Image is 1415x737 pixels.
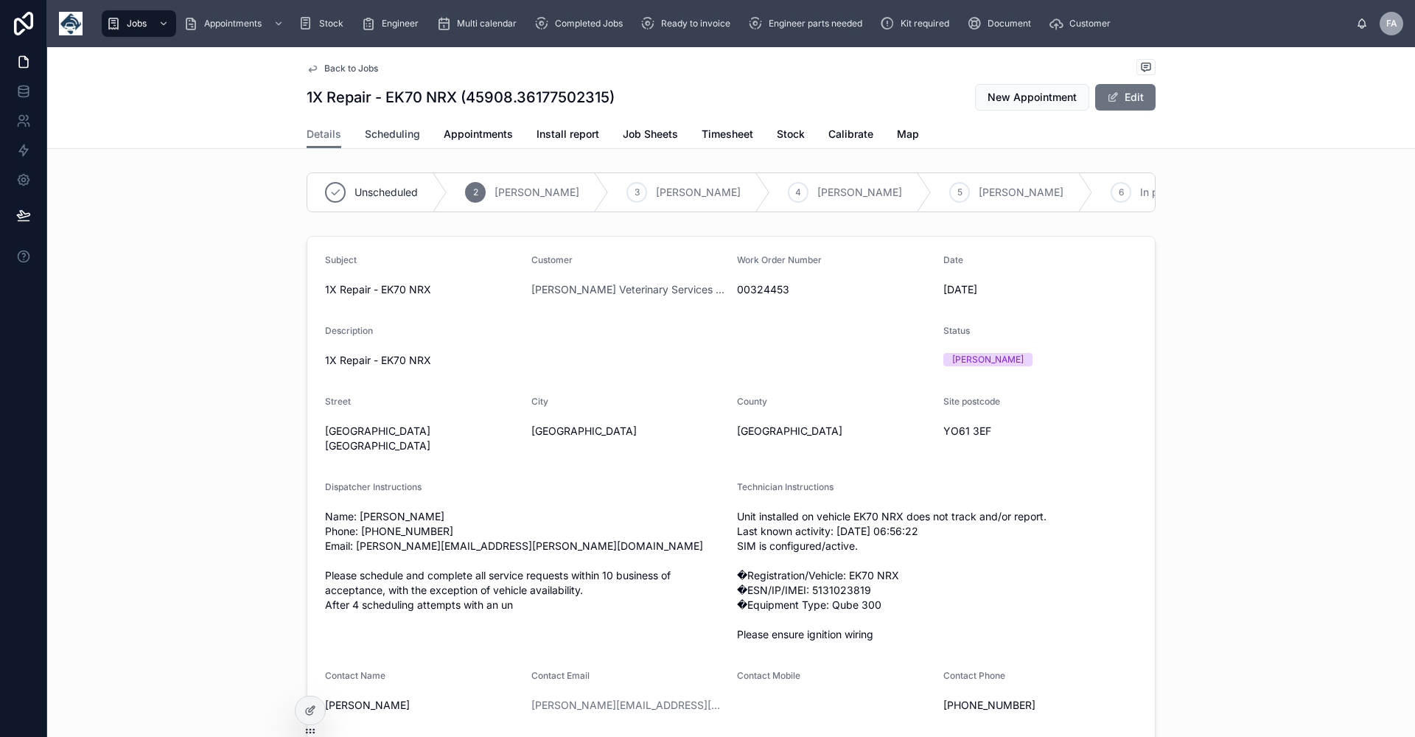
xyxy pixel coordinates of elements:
span: Name: [PERSON_NAME] Phone: [PHONE_NUMBER] Email: [PERSON_NAME][EMAIL_ADDRESS][PERSON_NAME][DOMAIN... [325,509,725,612]
a: Kit required [876,10,960,37]
span: Customer [1069,18,1111,29]
span: Unit installed on vehicle EK70 NRX does not track and/or report. Last known activity: [DATE] 06:5... [737,509,1137,642]
span: County [737,396,767,407]
span: Technician Instructions [737,481,834,492]
span: Appointments [204,18,262,29]
span: Appointments [444,127,513,142]
span: Unscheduled [354,185,418,200]
div: [PERSON_NAME] [952,353,1024,366]
div: scrollable content [94,7,1356,40]
span: Stock [319,18,343,29]
span: Customer [531,254,573,265]
a: [PERSON_NAME] Veterinary Services Ltd [531,282,726,297]
span: 1X Repair - EK70 NRX [325,354,431,366]
span: Scheduling [365,127,420,142]
a: Document [962,10,1041,37]
span: Date [943,254,963,265]
span: Subject [325,254,357,265]
span: [DATE] [943,282,1138,297]
span: Street [325,396,351,407]
span: Timesheet [702,127,753,142]
span: [PHONE_NUMBER] [943,698,1138,713]
span: Engineer [382,18,419,29]
span: Map [897,127,919,142]
span: [GEOGRAPHIC_DATA] [531,424,726,439]
span: Document [988,18,1031,29]
span: In progress [1140,185,1195,200]
span: [GEOGRAPHIC_DATA] [GEOGRAPHIC_DATA] [325,424,520,453]
span: Ready to invoice [661,18,730,29]
a: Engineer [357,10,429,37]
span: [PERSON_NAME] [979,185,1063,200]
a: Back to Jobs [307,63,378,74]
span: 00324453 [737,282,932,297]
span: 4 [795,186,801,198]
span: Contact Mobile [737,670,800,681]
img: App logo [59,12,83,35]
span: [GEOGRAPHIC_DATA] [737,424,932,439]
span: FA [1386,18,1397,29]
span: [PERSON_NAME] [325,698,520,713]
span: 5 [957,186,962,198]
a: Install report [537,121,599,150]
a: Multi calendar [432,10,527,37]
a: Timesheet [702,121,753,150]
a: Stock [777,121,805,150]
span: Description [325,325,373,336]
span: 1X Repair - EK70 NRX [325,282,520,297]
span: Dispatcher Instructions [325,481,422,492]
span: Jobs [127,18,147,29]
span: Kit required [901,18,949,29]
span: [PERSON_NAME] [656,185,741,200]
span: Status [943,325,970,336]
a: Jobs [102,10,176,37]
a: Job Sheets [623,121,678,150]
a: Stock [294,10,354,37]
a: Customer [1044,10,1121,37]
span: Work Order Number [737,254,822,265]
span: City [531,396,548,407]
a: Details [307,121,341,149]
a: Map [897,121,919,150]
span: Contact Name [325,670,385,681]
a: Ready to invoice [636,10,741,37]
span: Calibrate [828,127,873,142]
a: Scheduling [365,121,420,150]
a: Appointments [179,10,291,37]
span: Contact Email [531,670,590,681]
a: Engineer parts needed [744,10,873,37]
h1: 1X Repair - EK70 NRX (45908.36177502315) [307,87,615,108]
span: Contact Phone [943,670,1005,681]
span: [PERSON_NAME] [495,185,579,200]
span: Details [307,127,341,142]
span: [PERSON_NAME] [817,185,902,200]
span: Job Sheets [623,127,678,142]
button: Edit [1095,84,1156,111]
a: Completed Jobs [530,10,633,37]
span: Site postcode [943,396,1000,407]
a: [PERSON_NAME][EMAIL_ADDRESS][PERSON_NAME][DOMAIN_NAME] [531,698,726,713]
span: 6 [1119,186,1124,198]
span: Install report [537,127,599,142]
a: Appointments [444,121,513,150]
span: Engineer parts needed [769,18,862,29]
span: Back to Jobs [324,63,378,74]
span: 3 [635,186,640,198]
span: YO61 3EF [943,424,1138,439]
span: Multi calendar [457,18,517,29]
button: New Appointment [975,84,1089,111]
span: 2 [473,186,478,198]
a: Calibrate [828,121,873,150]
span: Completed Jobs [555,18,623,29]
span: New Appointment [988,90,1077,105]
span: Stock [777,127,805,142]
